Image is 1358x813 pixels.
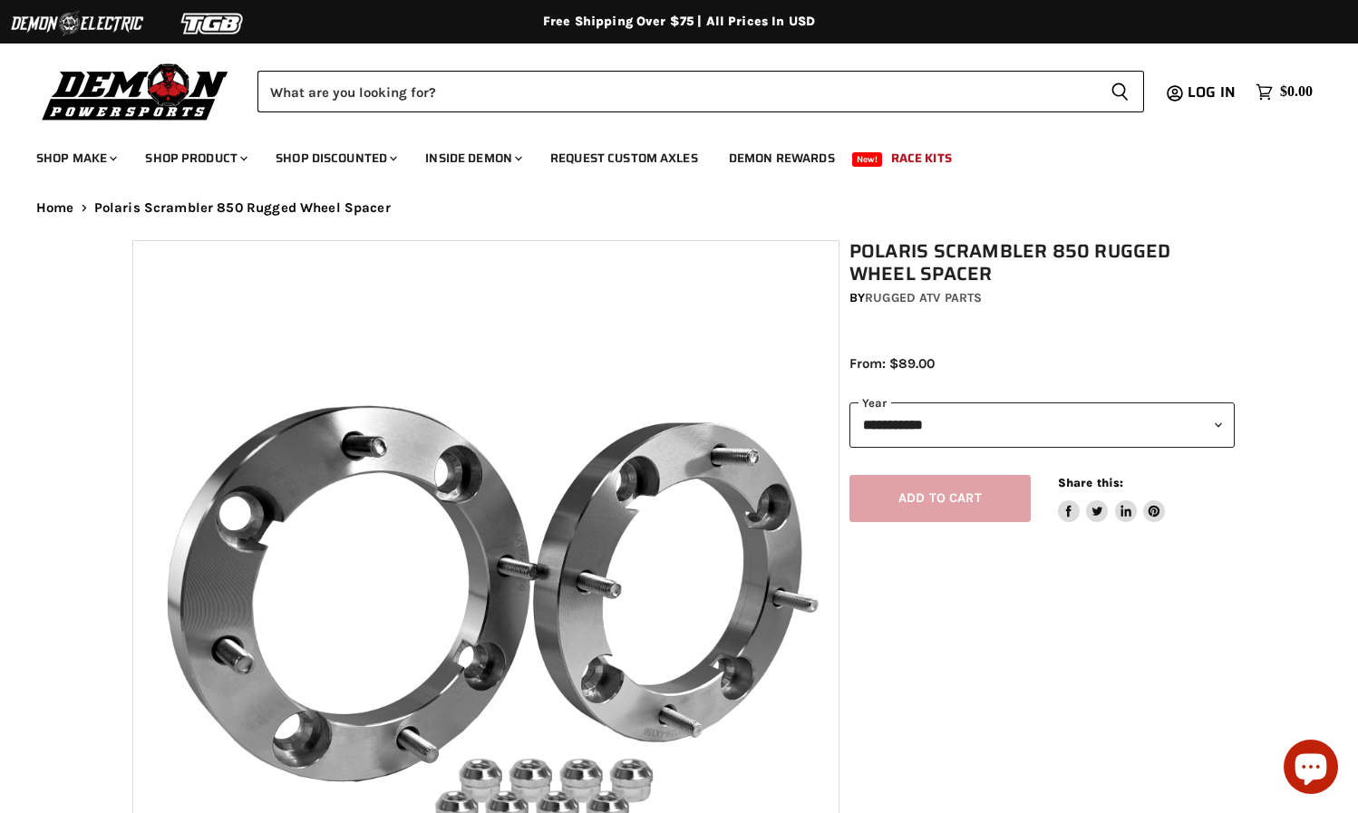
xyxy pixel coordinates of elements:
a: Demon Rewards [715,140,849,177]
span: $0.00 [1280,83,1313,101]
a: $0.00 [1246,79,1322,105]
img: Demon Powersports [36,59,235,123]
form: Product [257,71,1144,112]
h1: Polaris Scrambler 850 Rugged Wheel Spacer [849,240,1235,286]
span: Log in [1188,81,1236,103]
a: Inside Demon [412,140,533,177]
a: Rugged ATV Parts [865,290,982,305]
a: Home [36,200,74,216]
a: Shop Make [23,140,128,177]
button: Search [1096,71,1144,112]
span: New! [852,152,883,167]
img: Demon Electric Logo 2 [9,6,145,41]
a: Request Custom Axles [537,140,712,177]
inbox-online-store-chat: Shopify online store chat [1278,740,1343,798]
span: Polaris Scrambler 850 Rugged Wheel Spacer [94,200,391,216]
a: Race Kits [878,140,965,177]
select: year [849,402,1235,447]
a: Log in [1179,84,1246,101]
a: Shop Product [131,140,258,177]
input: Search [257,71,1096,112]
a: Shop Discounted [262,140,408,177]
span: Share this: [1058,476,1123,489]
ul: Main menu [23,132,1308,177]
span: From: $89.00 [849,355,935,372]
aside: Share this: [1058,475,1166,523]
img: TGB Logo 2 [145,6,281,41]
div: by [849,288,1235,308]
